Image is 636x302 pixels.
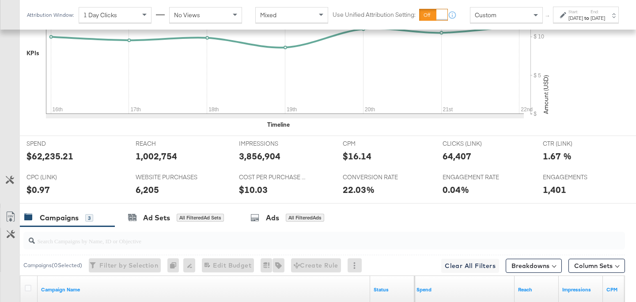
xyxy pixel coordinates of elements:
div: All Filtered Ad Sets [177,214,224,222]
div: 6,205 [136,183,159,196]
span: CPM [343,140,409,148]
a: Your campaign name. [41,286,367,293]
a: The number of times your ad was served. On mobile apps an ad is counted as served the first time ... [562,286,599,293]
div: 22.03% [343,183,375,196]
span: IMPRESSIONS [239,140,305,148]
div: $10.03 [239,183,268,196]
span: Custom [475,11,496,19]
a: Shows the current state of your Ad Campaign. [374,286,411,293]
span: CTR (LINK) [543,140,609,148]
div: [DATE] [568,15,583,22]
div: $0.97 [26,183,50,196]
div: $62,235.21 [26,150,73,162]
a: The number of people your ad was served to. [518,286,555,293]
strong: to [583,15,591,21]
div: KPIs [26,49,39,57]
div: 3 [85,214,93,222]
div: 3,856,904 [239,150,280,162]
span: CPC (LINK) [26,173,93,181]
div: $16.14 [343,150,371,162]
span: REACH [136,140,202,148]
span: ↑ [544,15,552,18]
div: 0.04% [443,183,469,196]
span: ENGAGEMENTS [543,173,609,181]
label: Start: [568,9,583,15]
button: Clear All Filters [441,259,499,273]
span: 1 Day Clicks [83,11,117,19]
text: Amount (USD) [542,75,550,114]
div: Campaigns ( 0 Selected) [23,261,82,269]
label: End: [591,9,605,15]
span: No Views [174,11,200,19]
button: Column Sets [568,259,625,273]
span: ENGAGEMENT RATE [443,173,509,181]
div: 0 [167,258,183,272]
span: CLICKS (LINK) [443,140,509,148]
div: Ad Sets [143,213,170,223]
div: 64,407 [443,150,471,162]
span: COST PER PURCHASE (WEBSITE EVENTS) [239,173,305,181]
div: Ads [266,213,279,223]
div: Campaigns [40,213,79,223]
button: Breakdowns [506,259,562,273]
div: Timeline [267,121,290,129]
div: All Filtered Ads [286,214,324,222]
input: Search Campaigns by Name, ID or Objective [35,229,572,246]
div: 1,002,754 [136,150,177,162]
a: The total amount spent to date. [416,286,511,293]
span: SPEND [26,140,93,148]
span: CONVERSION RATE [343,173,409,181]
span: Mixed [260,11,276,19]
span: Clear All Filters [445,260,496,272]
div: [DATE] [591,15,605,22]
label: Use Unified Attribution Setting: [333,11,416,19]
div: 1.67 % [543,150,572,162]
div: 1,401 [543,183,566,196]
span: WEBSITE PURCHASES [136,173,202,181]
div: Attribution Window: [26,12,74,18]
